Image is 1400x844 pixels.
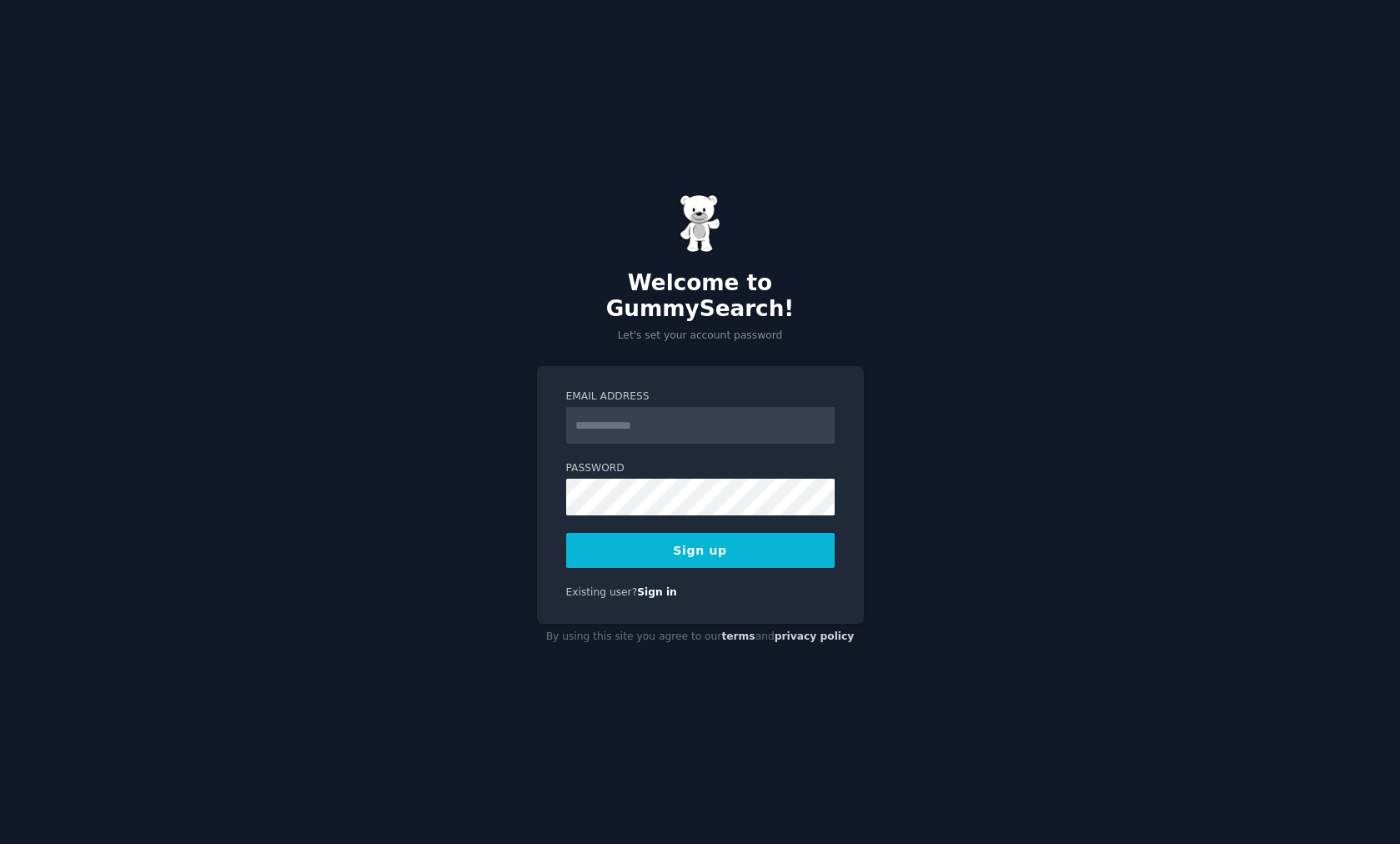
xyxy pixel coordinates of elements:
a: Sign in [637,586,677,598]
button: Sign up [566,533,835,568]
label: Email Address [566,389,835,404]
span: Existing user? [566,586,638,598]
div: By using this site you agree to our and [537,624,864,651]
a: terms [721,630,755,642]
h2: Welcome to GummySearch! [537,270,864,323]
img: Gummy Bear [680,194,721,253]
a: privacy policy [775,630,855,642]
p: Let's set your account password [537,329,864,344]
label: Password [566,461,835,476]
